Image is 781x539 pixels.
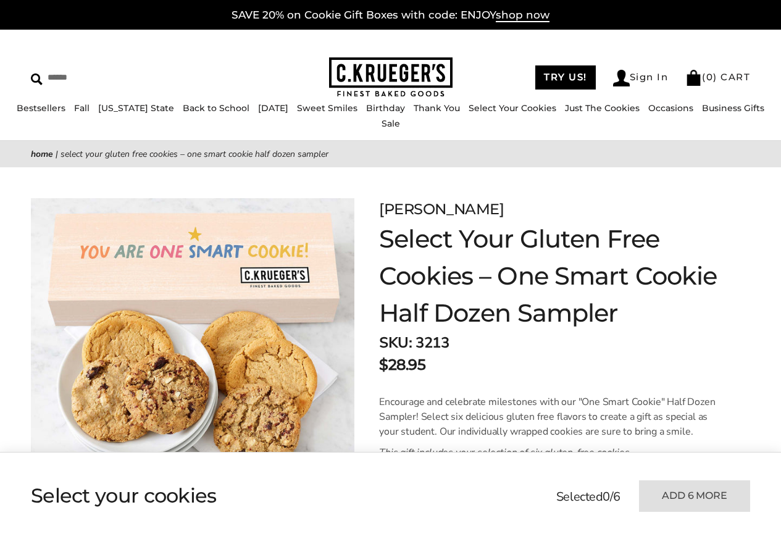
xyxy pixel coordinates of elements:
a: Thank You [414,102,460,114]
span: 0 [603,488,610,505]
img: Bag [685,70,702,86]
a: Birthday [366,102,405,114]
a: Occasions [648,102,693,114]
h1: Select Your Gluten Free Cookies – One Smart Cookie Half Dozen Sampler [379,220,750,332]
span: 6 [613,488,620,505]
a: Sign In [613,70,669,86]
span: shop now [496,9,549,22]
strong: SKU: [379,333,412,353]
p: $28.95 [379,354,425,376]
button: Add 6 more [639,480,750,512]
a: Fall [74,102,90,114]
p: Encourage and celebrate milestones with our "One Smart Cookie" Half Dozen Sampler! Select six del... [379,395,717,439]
a: SAVE 20% on Cookie Gift Boxes with code: ENJOYshop now [232,9,549,22]
a: Bestsellers [17,102,65,114]
p: Selected / [556,488,620,506]
img: Search [31,73,43,85]
a: Back to School [183,102,249,114]
a: Select Your Cookies [469,102,556,114]
a: Business Gifts [702,102,764,114]
span: 3213 [416,333,449,353]
p: [PERSON_NAME] [379,198,750,220]
img: Select Your Gluten Free Cookies – One Smart Cookie Half Dozen Sampler [31,198,354,522]
a: [US_STATE] State [98,102,174,114]
input: Search [31,68,196,87]
a: Home [31,148,53,160]
a: TRY US! [535,65,596,90]
span: | [56,148,58,160]
img: C.KRUEGER'S [329,57,453,98]
a: [DATE] [258,102,288,114]
span: Select Your Gluten Free Cookies – One Smart Cookie Half Dozen Sampler [61,148,328,160]
a: Sale [382,118,400,129]
span: 0 [706,71,714,83]
nav: breadcrumbs [31,147,750,161]
a: Just The Cookies [565,102,640,114]
em: This gift includes your selection of six gluten-free cookies. [379,446,632,459]
a: (0) CART [685,71,750,83]
img: Account [613,70,630,86]
a: Sweet Smiles [297,102,357,114]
